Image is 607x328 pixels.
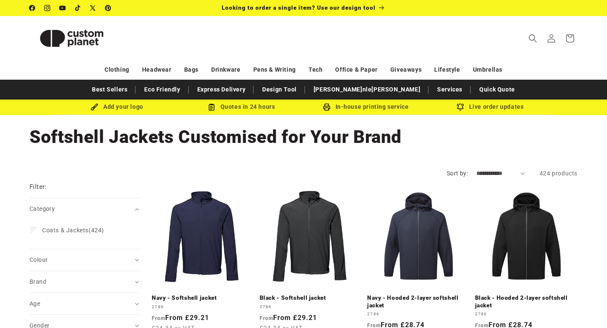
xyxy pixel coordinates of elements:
[390,62,422,77] a: Giveaways
[42,226,104,234] span: (424)
[88,82,132,97] a: Best Sellers
[105,62,129,77] a: Clothing
[309,82,424,97] a: [PERSON_NAME]nle[PERSON_NAME]
[473,62,502,77] a: Umbrellas
[253,62,296,77] a: Pens & Writing
[447,170,468,177] label: Sort by:
[30,278,46,285] span: Brand
[208,103,215,111] img: Order Updates Icon
[27,16,117,60] a: Custom Planet
[30,300,40,307] span: Age
[30,19,114,57] img: Custom Planet
[91,103,98,111] img: Brush Icon
[30,126,577,148] h1: Softshell Jackets Customised for Your Brand
[335,62,377,77] a: Office & Paper
[30,271,139,293] summary: Brand (0 selected)
[260,294,363,302] a: Black - Softshell jacket
[142,62,172,77] a: Headwear
[457,103,464,111] img: Order updates
[30,182,47,192] h2: Filter:
[434,62,460,77] a: Lifestyle
[428,102,552,112] div: Live order updates
[30,198,139,220] summary: Category (0 selected)
[30,293,139,315] summary: Age (0 selected)
[30,249,139,271] summary: Colour (0 selected)
[367,294,470,309] a: Navy - Hooded 2-layer softshell jacket
[433,82,467,97] a: Services
[524,29,542,48] summary: Search
[222,4,376,11] span: Looking to order a single item? Use our design tool
[303,102,428,112] div: In-house printing service
[152,294,255,302] a: Navy - Softshell jacket
[211,62,240,77] a: Drinkware
[42,227,89,234] span: Coats & Jackets
[140,82,184,97] a: Eco Friendly
[475,82,519,97] a: Quick Quote
[55,102,179,112] div: Add your logo
[540,170,577,177] span: 424 products
[184,62,199,77] a: Bags
[179,102,303,112] div: Quotes in 24 hours
[193,82,250,97] a: Express Delivery
[309,62,322,77] a: Tech
[258,82,301,97] a: Design Tool
[323,103,330,111] img: In-house printing
[30,256,48,263] span: Colour
[30,205,55,212] span: Category
[475,294,578,309] a: Black - Hooded 2-layer softshell jacket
